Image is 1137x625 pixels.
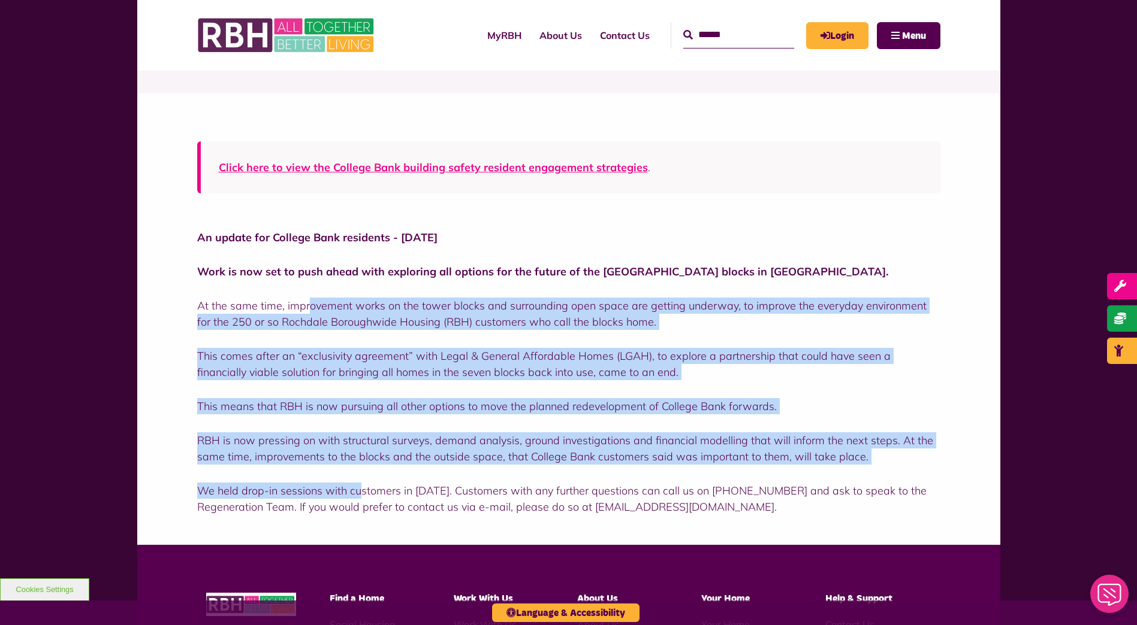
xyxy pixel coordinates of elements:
[197,298,940,330] p: At the same time, improvement works on the tower blocks and surrounding open space are getting un...
[219,159,922,175] p: .
[197,432,940,465] p: RBH is now pressing on with structural surveys, demand analysis, ground investigations and financ...
[877,22,940,49] button: Navigation
[530,19,591,51] a: About Us
[806,22,868,49] a: MyRBH
[1083,571,1137,625] iframe: Netcall Web Assistant for live chat
[492,603,640,622] button: Language & Accessibility
[577,594,618,603] span: About Us
[591,19,659,51] a: Contact Us
[197,230,438,244] strong: An update for College Bank residents - [DATE]
[683,22,794,48] input: Search
[197,12,377,59] img: RBH
[454,594,513,603] span: Work With Us
[197,483,940,515] p: We held drop-in sessions with customers in [DATE]. Customers with any further questions can call ...
[330,594,384,603] span: Find a Home
[197,265,888,278] strong: Work is now set to push ahead with exploring all options for the future of the [GEOGRAPHIC_DATA] ...
[197,348,940,380] p: This comes after an “exclusivity agreement” with Legal & General Affordable Homes (LGAH), to expl...
[902,31,926,41] span: Menu
[825,594,892,603] span: Help & Support
[197,398,940,414] p: This means that RBH is now pursuing all other options to move the planned redevelopment of Colleg...
[478,19,530,51] a: MyRBH
[701,594,750,603] span: Your Home
[219,160,648,174] a: Click here to view the College Bank building safety resident engagement strategies
[206,593,296,616] img: RBH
